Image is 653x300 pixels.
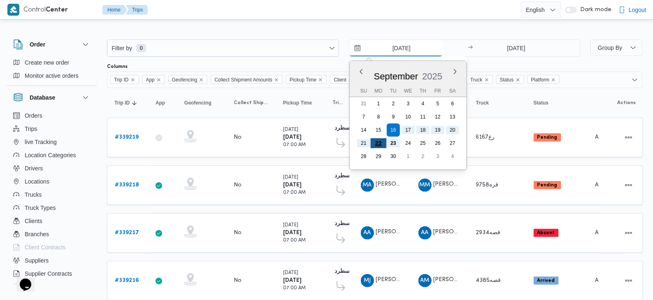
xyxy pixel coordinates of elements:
[431,123,444,137] div: day-19
[283,223,298,228] small: [DATE]
[283,143,306,147] small: 07:00 AM
[622,131,635,144] button: Actions
[363,179,372,192] span: MA
[616,2,650,18] button: Logout
[402,85,415,97] div: We
[10,109,94,122] button: Orders
[537,278,555,283] b: Arrived
[402,123,415,137] div: day-17
[181,96,222,109] button: Geofencing
[431,150,444,163] div: day-3
[361,274,374,287] div: Muhammad Jmail Omar Abadallah
[10,149,94,162] button: Location Categories
[335,126,380,131] b: فرونت دور مسطرد
[421,274,430,287] span: AM
[416,110,430,123] div: day-11
[468,45,473,51] div: →
[335,173,380,179] b: فرونت دور مسطرد
[617,100,636,106] span: Actions
[283,230,302,235] b: [DATE]
[10,162,94,175] button: Drivers
[10,135,94,149] button: live Tracking
[10,201,94,214] button: Truck Types
[577,7,611,13] span: Dark mode
[234,229,242,237] div: No
[115,276,139,286] a: #339216
[142,75,165,84] span: App
[357,85,370,97] div: Su
[115,278,139,283] b: # 339216
[10,122,94,135] button: Trips
[283,175,298,180] small: [DATE]
[283,135,302,140] b: [DATE]
[387,97,400,110] div: day-2
[10,241,94,254] button: Client Contracts
[387,150,400,163] div: day-30
[598,44,622,51] span: Group By
[531,75,550,84] span: Platform
[283,238,306,243] small: 07:00 AM
[434,277,529,283] span: [PERSON_NAME] [PERSON_NAME]
[476,182,499,188] span: قره9758
[537,230,555,235] b: Absent
[534,133,561,142] span: Pending
[283,286,306,291] small: 07:00 AM
[622,274,635,287] button: Actions
[102,5,127,15] button: Home
[484,77,489,82] button: Remove Truck from selection in this group
[446,123,459,137] div: day-20
[595,135,613,140] span: Admin
[357,97,370,110] div: day-31
[476,278,501,283] span: قصه4385
[7,4,19,16] img: X8yXhbKr1z7QwAAAABJRU5ErkJggg==
[361,226,374,240] div: Abadallah Aid Abadalsalam Abadalihafz
[7,109,97,287] div: Database
[500,75,514,84] span: Status
[25,216,42,226] span: Clients
[530,96,584,109] button: Status
[422,71,442,81] span: 2025
[30,93,55,102] h3: Database
[622,179,635,192] button: Actions
[528,75,560,84] span: Platform
[373,71,418,82] div: Button. Open the month selector. September is currently selected.
[168,75,207,84] span: Geofencing
[25,203,56,213] span: Truck Types
[46,7,68,13] b: Center
[25,163,43,173] span: Drivers
[431,97,444,110] div: day-5
[416,97,430,110] div: day-4
[622,226,635,240] button: Actions
[234,134,242,141] div: No
[387,85,400,97] div: Tu
[115,135,139,140] b: # 339219
[107,40,339,56] button: Filter by0 available filters
[416,137,430,150] div: day-25
[172,75,197,84] span: Geofencing
[199,77,204,82] button: Remove Geofencing from selection in this group
[130,77,135,82] button: Remove Trip ID from selection in this group
[357,110,370,123] div: day-7
[334,75,346,84] span: Client
[358,68,365,75] button: Previous Month
[370,135,386,151] div: day-22
[111,43,133,53] span: Filter by
[283,271,298,275] small: [DATE]
[361,179,374,192] div: Muhammad Ala Abadallah Abad Albast
[595,230,613,235] span: Admin
[356,97,460,163] div: month-2025-09
[7,56,97,86] div: Order
[446,150,459,163] div: day-4
[434,230,529,235] span: [PERSON_NAME] [PERSON_NAME]
[364,226,371,240] span: AA
[402,150,415,163] div: day-1
[629,5,646,15] span: Logout
[357,123,370,137] div: day-14
[25,124,37,134] span: Trips
[357,150,370,163] div: day-28
[418,179,432,192] div: Muhammad Mahmood Ahmad Msaaod
[115,182,139,188] b: # 339218
[156,77,161,82] button: Remove App from selection in this group
[10,254,94,267] button: Suppliers
[283,278,302,283] b: [DATE]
